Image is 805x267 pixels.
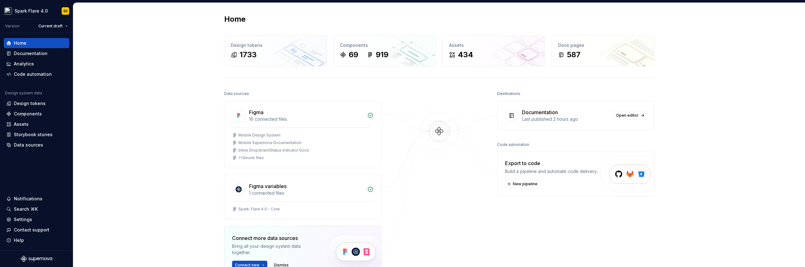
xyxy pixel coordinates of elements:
a: Storybook stories [4,130,69,140]
a: Design tokens [4,98,69,108]
div: Version [5,24,19,29]
div: Design tokens [14,100,46,107]
a: Open editor [613,111,647,120]
a: Assets434 [442,36,545,66]
button: Spark Flare 4.0EK [1,4,72,18]
button: Current draft [36,22,70,31]
a: Design tokens1733 [224,36,327,66]
a: Documentation [4,48,69,58]
div: 16 connected files [249,116,364,122]
div: Contact support [14,227,49,233]
div: 434 [458,50,473,60]
div: Design system data [5,91,42,96]
h2: Home [224,14,246,24]
div: Data sources [14,142,43,148]
a: Settings [4,214,69,225]
div: Destinations [497,89,520,98]
div: Design tokens [231,42,320,48]
div: Mobile Design System [238,133,280,138]
a: Components69919 [333,36,436,66]
div: Inline Dropdown/Status Indicator Docs [238,148,309,153]
a: Figma variables1 connected filesSpark: Flare 4.0 - Core [224,175,381,220]
a: Assets [4,119,69,129]
div: Components [14,111,42,117]
a: Data sources [4,140,69,150]
a: Docs pages587 [552,36,654,66]
div: Notifications [14,196,42,202]
button: New pipeline [505,180,540,188]
a: Code automation [4,69,69,79]
div: Last published 2 hours ago [522,116,609,122]
button: Notifications [4,194,69,204]
div: Export to code [505,159,597,167]
div: Bring all your design system data together. [232,243,317,256]
div: 1733 [240,50,257,60]
a: Components [4,109,69,119]
div: 919 [376,50,388,60]
a: Analytics [4,59,69,69]
span: Current draft [38,24,63,29]
div: 587 [567,50,580,60]
div: Spark: Flare 4.0 - Core [238,207,280,212]
div: Mobile Supernova Documentation [238,140,302,145]
div: Search ⌘K [14,206,38,212]
div: Help [14,237,24,243]
img: d6852e8b-7cd7-4438-8c0d-f5a8efe2c281.png [4,7,12,15]
div: Spark Flare 4.0 [14,8,48,14]
div: 1 connected files [249,190,364,196]
button: Contact support [4,225,69,235]
a: Figma16 connected filesMobile Design SystemMobile Supernova DocumentationInline Dropdown/Status I... [224,101,381,168]
div: Connect more data sources [232,234,317,242]
div: Home [14,40,26,46]
a: Home [4,38,69,48]
button: Help [4,235,69,245]
div: EK [64,8,68,14]
button: Search ⌘K [4,204,69,214]
span: Open editor [616,113,639,118]
div: Documentation [522,108,558,116]
span: New pipeline [513,181,537,186]
div: Assets [449,42,539,48]
div: Components [340,42,430,48]
div: Analytics [14,61,34,67]
svg: Supernova Logo [21,256,52,262]
div: Code automation [14,71,52,77]
div: Documentation [14,50,47,57]
div: Data sources [224,89,249,98]
div: Figma variables [249,182,286,190]
div: Build a pipeline and automate code delivery. [505,168,597,175]
div: Storybook stories [14,131,53,138]
div: Figma [249,108,264,116]
div: 69 [349,50,358,60]
div: + 13 more files [238,155,264,160]
div: Settings [14,216,32,223]
div: Docs pages [558,42,648,48]
div: Assets [14,121,29,127]
div: Code automation [497,140,529,149]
